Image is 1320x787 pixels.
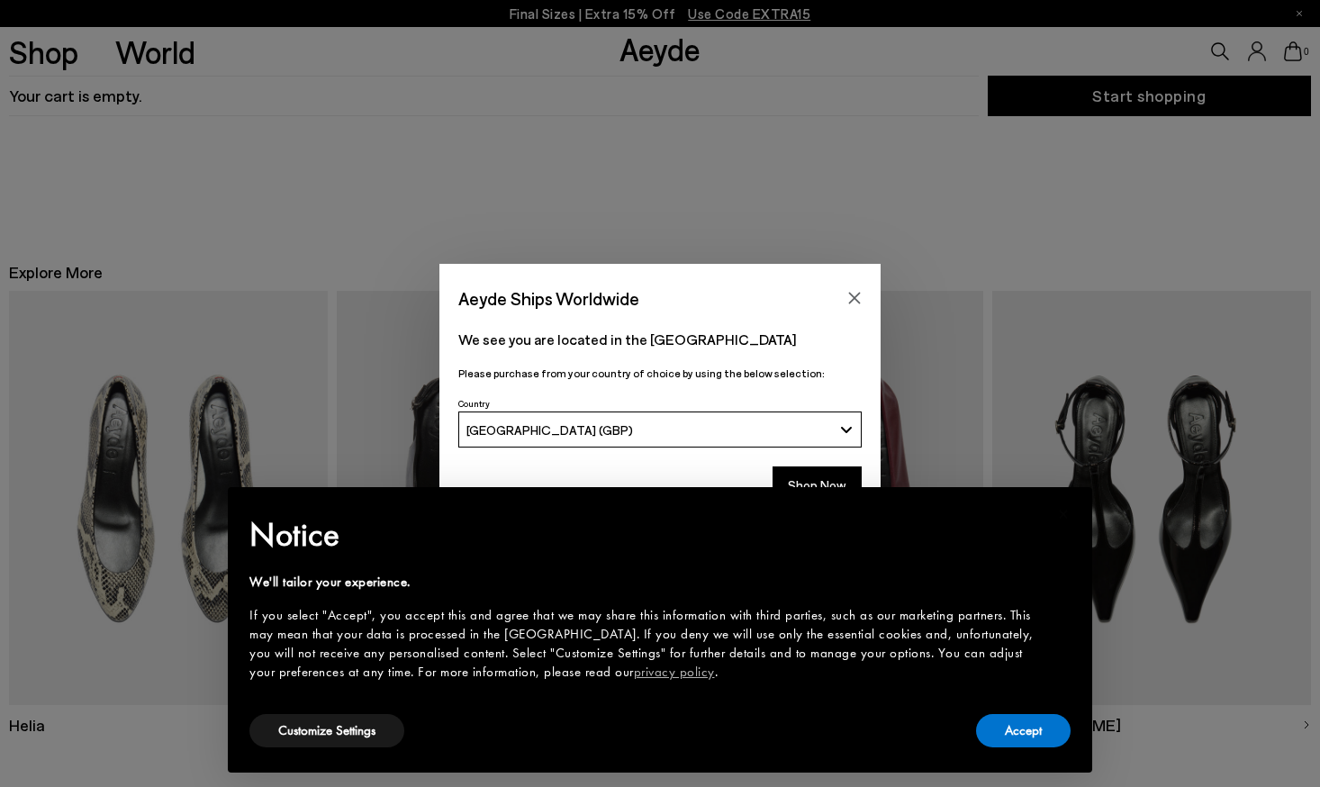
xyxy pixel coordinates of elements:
[634,663,715,681] a: privacy policy
[249,606,1042,682] div: If you select "Accept", you accept this and agree that we may share this information with third p...
[249,573,1042,592] div: We'll tailor your experience.
[249,511,1042,558] h2: Notice
[458,283,639,314] span: Aeyde Ships Worldwide
[458,365,862,382] p: Please purchase from your country of choice by using the below selection:
[1042,493,1085,536] button: Close this notice
[841,285,868,312] button: Close
[1058,500,1070,528] span: ×
[466,422,633,438] span: [GEOGRAPHIC_DATA] (GBP)
[458,398,490,409] span: Country
[976,714,1071,747] button: Accept
[249,714,404,747] button: Customize Settings
[773,466,862,504] button: Shop Now
[458,329,862,350] p: We see you are located in the [GEOGRAPHIC_DATA]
